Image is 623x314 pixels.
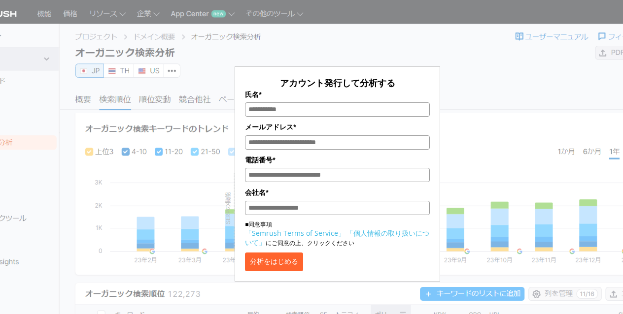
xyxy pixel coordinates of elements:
[245,122,430,132] label: メールアドレス*
[245,228,429,247] a: 「個人情報の取り扱いについて」
[245,220,430,248] p: ■同意事項 にご同意の上、クリックください
[280,77,395,89] span: アカウント発行して分析する
[245,155,430,165] label: 電話番号*
[245,228,345,238] a: 「Semrush Terms of Service」
[245,252,303,271] button: 分析をはじめる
